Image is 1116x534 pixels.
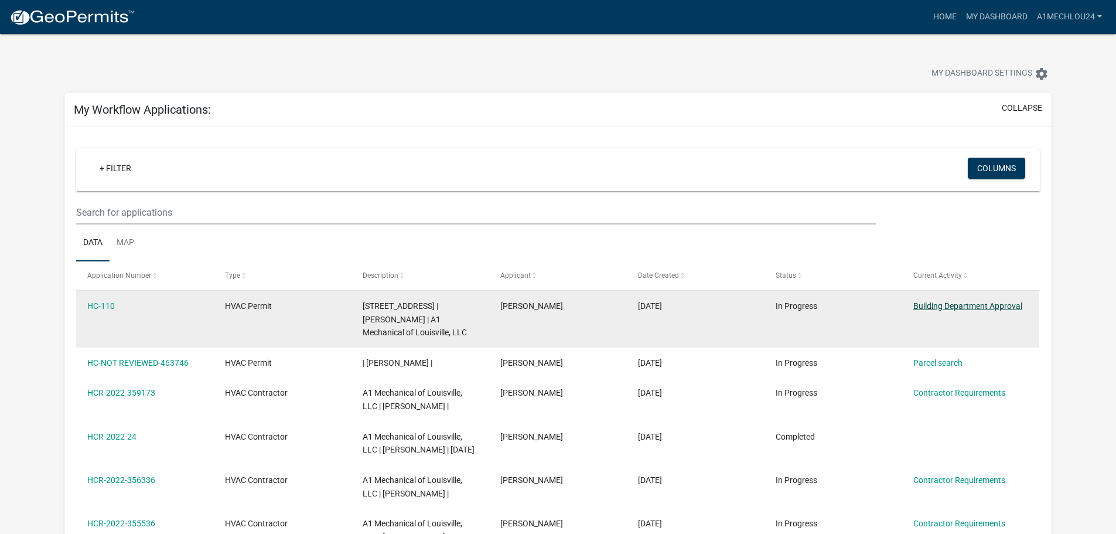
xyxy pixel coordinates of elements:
span: Date Created [638,271,679,280]
datatable-header-cell: Type [214,261,351,290]
a: HCR-2022-359173 [87,388,155,397]
button: My Dashboard Settingssettings [922,62,1058,85]
datatable-header-cell: Date Created [627,261,765,290]
span: A1 Mechanical of Louisville, LLC | Eric Woerner | 01/01/2026 [363,432,475,455]
datatable-header-cell: Current Activity [902,261,1039,290]
datatable-header-cell: Description [351,261,489,290]
span: HVAC Contractor [225,388,288,397]
span: 18192 HWY 62 | Eric Woerner | A1 Mechanical of Louisville, LLC [363,301,467,338]
span: HVAC Permit [225,358,272,368]
span: 08/14/2025 [638,301,662,311]
span: My Dashboard Settings [931,67,1032,81]
span: 01/03/2025 [638,432,662,441]
span: 12/31/2024 [638,519,662,528]
datatable-header-cell: Applicant [489,261,627,290]
span: Applicant [500,271,531,280]
span: HVAC Contractor [225,475,288,485]
span: In Progress [776,358,817,368]
span: | Eric Woerner | [363,358,432,368]
a: HCR-2022-356336 [87,475,155,485]
a: Parcel search [913,358,963,368]
h5: My Workflow Applications: [74,103,211,117]
span: Eric Woerner [500,432,563,441]
span: Current Activity [913,271,962,280]
input: Search for applications [76,200,876,225]
a: Contractor Requirements [913,519,1005,528]
a: Home [929,6,961,28]
button: Columns [968,158,1025,179]
datatable-header-cell: Application Number [76,261,214,290]
span: Eric Woerner [500,475,563,485]
span: Application Number [87,271,151,280]
a: Data [76,225,110,262]
span: In Progress [776,475,817,485]
span: 08/14/2025 [638,358,662,368]
a: Building Department Approval [913,301,1022,311]
span: Type [225,271,240,280]
a: HC-NOT REVIEWED-463746 [87,358,189,368]
datatable-header-cell: Status [764,261,902,290]
span: In Progress [776,519,817,528]
span: 01/03/2025 [638,388,662,397]
span: 12/31/2024 [638,475,662,485]
span: In Progress [776,301,817,311]
a: + Filter [90,158,141,179]
a: HCR-2022-24 [87,432,136,441]
a: Contractor Requirements [913,475,1005,485]
a: HCR-2022-355536 [87,519,155,528]
a: My Dashboard [961,6,1032,28]
span: Eric Woerner [500,388,563,397]
span: HVAC Permit [225,301,272,311]
span: A1 Mechanical of Louisville, LLC | Eric Woerner | [363,388,462,411]
span: HVAC Contractor [225,519,288,528]
span: Completed [776,432,815,441]
a: HC-110 [87,301,115,311]
span: Eric Woerner [500,358,563,368]
span: A1 Mechanical of Louisville, LLC | Eric Woerner | [363,475,462,498]
span: Eric Woerner [500,301,563,311]
span: Eric Woerner [500,519,563,528]
a: A1MechLou24 [1032,6,1107,28]
i: settings [1035,67,1049,81]
span: HVAC Contractor [225,432,288,441]
span: Description [363,271,398,280]
button: collapse [1002,102,1042,114]
a: Contractor Requirements [913,388,1005,397]
a: Map [110,225,141,262]
span: Status [776,271,796,280]
span: In Progress [776,388,817,397]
